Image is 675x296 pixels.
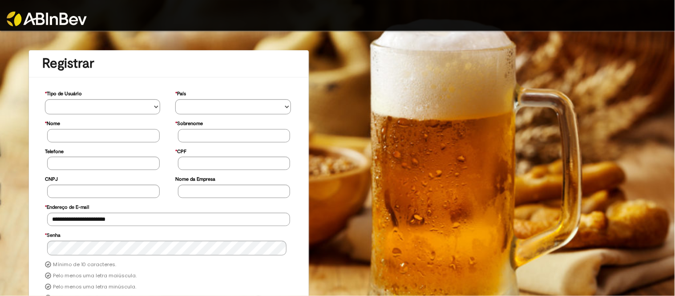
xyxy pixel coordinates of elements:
[45,144,64,157] label: Telefone
[175,86,186,99] label: País
[42,56,295,71] h1: Registrar
[45,172,58,185] label: CNPJ
[175,172,215,185] label: Nome da Empresa
[45,228,61,241] label: Senha
[45,200,89,213] label: Endereço de E-mail
[7,12,87,26] img: ABInbev-white.png
[45,86,82,99] label: Tipo de Usuário
[175,144,186,157] label: CPF
[175,116,203,129] label: Sobrenome
[45,116,60,129] label: Nome
[53,261,117,268] label: Mínimo de 10 caracteres.
[53,284,137,291] label: Pelo menos uma letra minúscula.
[53,272,137,280] label: Pelo menos uma letra maiúscula.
